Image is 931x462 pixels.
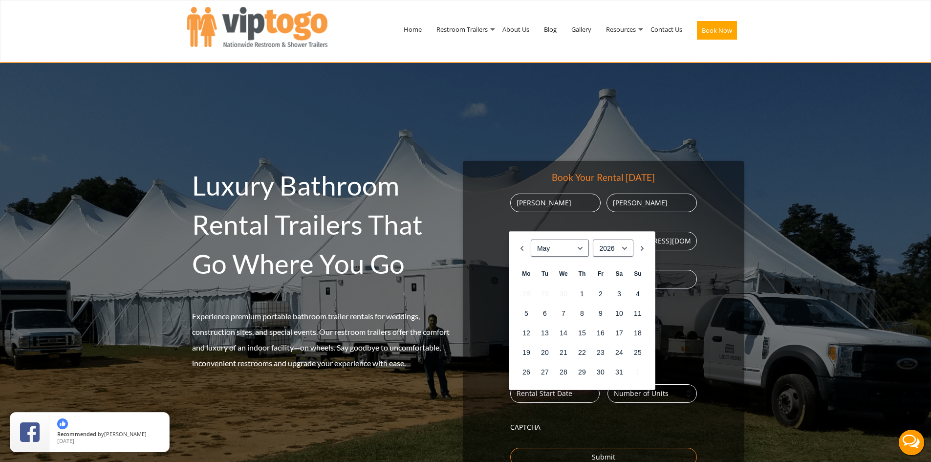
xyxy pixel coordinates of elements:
a: 5 [518,304,535,323]
span: Experience premium portable bathroom trailer rentals for weddings, construction sites, and specia... [192,311,450,368]
a: Blog [537,4,564,55]
input: Rental Start Date [510,384,600,403]
span: 29 [536,285,554,303]
select: Select year [593,240,633,257]
span: Sunday [634,270,641,277]
a: 8 [573,304,591,323]
a: Next [637,240,647,257]
span: 30 [555,285,572,303]
a: 10 [610,304,628,323]
span: Tuesday [541,270,548,277]
select: Select month [531,240,589,257]
span: Saturday [616,270,623,277]
span: 28 [518,285,535,303]
a: 9 [592,304,609,323]
div: Book Your Rental [DATE] [552,171,655,184]
a: 19 [518,343,535,362]
a: 31 [610,363,628,381]
a: 15 [573,324,591,342]
a: 12 [518,324,535,342]
a: 1 [573,285,591,303]
span: [PERSON_NAME] [104,430,147,438]
a: About Us [495,4,537,55]
a: 29 [573,363,591,381]
span: Recommended [57,430,96,438]
a: 18 [629,324,647,342]
button: Live Chat [892,423,931,462]
img: Review Rating [20,422,40,442]
a: 23 [592,343,609,362]
a: Gallery [564,4,599,55]
button: Book Now [697,21,737,40]
a: Home [396,4,429,55]
a: 4 [629,285,647,303]
a: 20 [536,343,554,362]
input: First Name [510,194,601,212]
a: Resources [599,4,643,55]
a: 6 [536,304,554,323]
label: CAPTCHA [510,422,697,432]
input: Last Name [606,194,697,212]
a: 3 [610,285,628,303]
span: Monday [522,270,530,277]
a: 26 [518,363,535,381]
span: by [57,431,161,438]
a: 27 [536,363,554,381]
a: 11 [629,304,647,323]
a: 25 [629,343,647,362]
a: 7 [555,304,572,323]
span: Friday [598,270,604,277]
a: 16 [592,324,609,342]
img: VIPTOGO [187,7,327,47]
a: 28 [555,363,572,381]
span: Thursday [579,270,586,277]
a: Restroom Trailers [429,4,495,55]
a: 22 [573,343,591,362]
span: 1 [629,363,647,381]
input: Number of Units [607,384,697,403]
img: thumbs up icon [57,418,68,429]
a: 14 [555,324,572,342]
span: Wednesday [559,270,568,277]
a: 17 [610,324,628,342]
a: Book Now [690,4,744,61]
a: 13 [536,324,554,342]
a: 2 [592,285,609,303]
span: [DATE] [57,437,74,444]
a: 21 [555,343,572,362]
a: Prev [517,240,527,257]
h2: Luxury Bathroom Rental Trailers That Go Where You Go [192,166,458,283]
a: 30 [592,363,609,381]
a: 24 [610,343,628,362]
a: Contact Us [643,4,690,55]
